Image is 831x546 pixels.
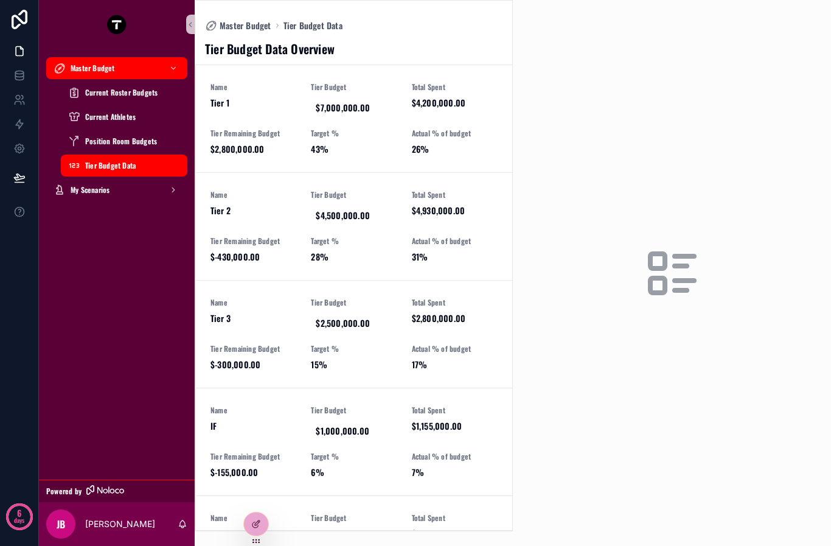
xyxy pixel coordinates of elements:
span: $-430,000.00 [210,251,296,263]
h1: Tier Budget Data Overview [205,40,335,57]
a: NameIFTier Budget$1,000,000.00Total Spent$1,155,000.00Tier Remaining Budget$-155,000.00Target %6%... [196,388,512,495]
div: scrollable content [39,49,195,217]
img: App logo [107,15,127,34]
span: Tier 3 [210,312,296,324]
span: $55,000.00 [412,528,498,540]
span: Tier Remaining Budget [210,128,296,138]
span: Powered by [46,486,82,496]
span: 43% [311,143,397,155]
span: JB [57,517,65,531]
span: Tier Remaining Budget [210,344,296,354]
span: $1,155,000.00 [412,420,498,432]
span: $4,200,000.00 [412,97,498,109]
a: Master Budget [46,57,187,79]
span: Target % [311,128,397,138]
span: Tier Budget [311,190,397,200]
a: Position Room Budgets [61,130,187,152]
span: $2,800,000.00 [210,143,296,155]
span: Position Room Budgets [85,136,157,146]
span: Actual % of budget [412,128,498,138]
span: Total Spent [412,405,498,415]
span: Name [210,82,296,92]
a: My Scenarios [46,179,187,201]
span: My Scenarios [71,185,110,195]
span: 31% [412,251,498,263]
span: $7,000,000.00 [316,102,392,114]
span: Target % [311,452,397,461]
span: Tier Budget [311,405,397,415]
a: NameTier 3Tier Budget$2,500,000.00Total Spent$2,800,000.00Tier Remaining Budget$-300,000.00Target... [196,280,512,388]
a: NameTier 2Tier Budget$4,500,000.00Total Spent$4,930,000.00Tier Remaining Budget$-430,000.00Target... [196,172,512,280]
span: Actual % of budget [412,236,498,246]
span: $-155,000.00 [210,466,296,478]
span: Tier Budget [311,298,397,307]
span: Tier Remaining Budget [210,236,296,246]
span: Current Roster Budgets [85,88,158,97]
span: IF [210,420,296,432]
span: Total Spent [412,82,498,92]
span: $2,500,000.00 [316,317,392,329]
span: 28% [311,251,397,263]
a: NameTier 1Tier Budget$7,000,000.00Total Spent$4,200,000.00Tier Remaining Budget$2,800,000.00Targe... [196,65,512,172]
span: Name [210,190,296,200]
span: Tier 1 [210,97,296,109]
span: Tier Budget Data [85,161,136,170]
a: Master Budget [205,19,271,32]
span: $1,000,000.00 [316,425,392,437]
span: Tier Remaining Budget [210,452,296,461]
span: $-300,000.00 [210,359,296,371]
span: Tier 2 [210,205,296,217]
span: Total Spent [412,190,498,200]
span: 17% [412,359,498,371]
p: 6 [17,507,21,519]
span: Master Budget [71,63,115,73]
span: 6% [311,466,397,478]
span: Tier Budget [311,82,397,92]
span: Current Athletes [85,112,136,122]
span: Name [210,405,296,415]
span: Master Budget [220,19,271,32]
p: days [14,512,25,529]
span: Total Spent [412,298,498,307]
span: Actual % of budget [412,452,498,461]
a: Powered by [39,480,195,502]
span: Name [210,298,296,307]
a: Tier Budget Data [61,155,187,177]
span: Actual % of budget [412,344,498,354]
span: Name [210,513,296,523]
span: Tier Budget [311,513,397,523]
span: 7% [412,466,498,478]
span: WO [210,528,296,540]
a: Tier Budget Data [283,19,342,32]
span: 15% [311,359,397,371]
a: Current Athletes [61,106,187,128]
span: 26% [412,143,498,155]
span: $4,500,000.00 [316,209,392,222]
span: Target % [311,236,397,246]
span: Total Spent [412,513,498,523]
a: Current Roster Budgets [61,82,187,103]
span: $2,800,000.00 [412,312,498,324]
span: $4,930,000.00 [412,205,498,217]
span: Target % [311,344,397,354]
p: [PERSON_NAME] [85,518,155,530]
